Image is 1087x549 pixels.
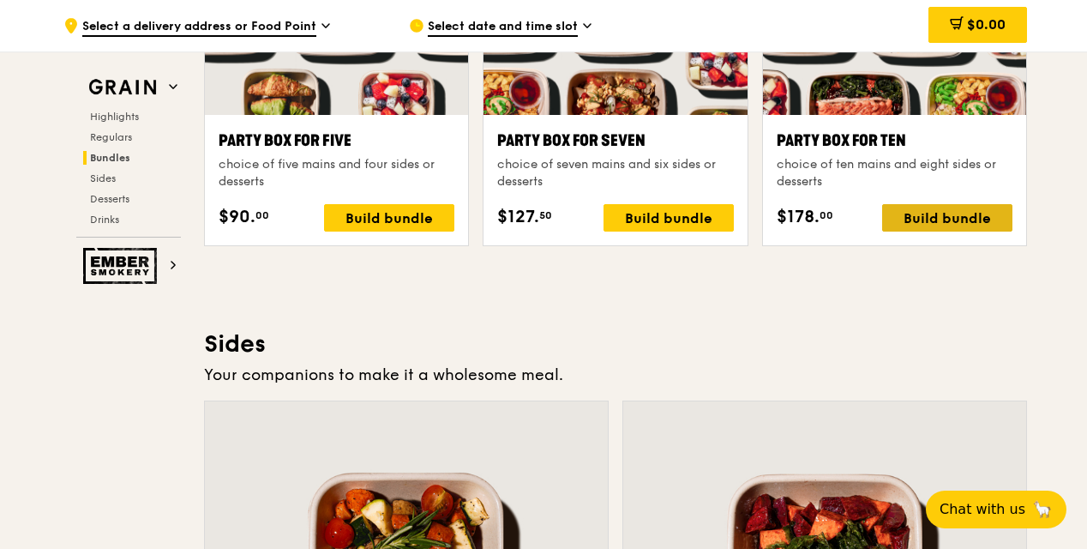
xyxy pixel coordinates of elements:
[204,363,1027,387] div: Your companions to make it a wholesome meal.
[90,131,132,143] span: Regulars
[777,156,1012,190] div: choice of ten mains and eight sides or desserts
[820,208,833,222] span: 00
[83,248,162,284] img: Ember Smokery web logo
[219,156,454,190] div: choice of five mains and four sides or desserts
[90,152,130,164] span: Bundles
[882,204,1012,232] div: Build bundle
[1032,499,1053,520] span: 🦙
[90,111,139,123] span: Highlights
[219,204,255,230] span: $90.
[90,193,129,205] span: Desserts
[83,72,162,103] img: Grain web logo
[428,18,578,37] span: Select date and time slot
[940,499,1025,520] span: Chat with us
[255,208,269,222] span: 00
[497,204,539,230] span: $127.
[497,129,733,153] div: Party Box for Seven
[90,214,119,226] span: Drinks
[777,129,1012,153] div: Party Box for Ten
[324,204,454,232] div: Build bundle
[219,129,454,153] div: Party Box for Five
[90,172,116,184] span: Sides
[604,204,734,232] div: Build bundle
[204,329,1027,359] h3: Sides
[926,491,1066,528] button: Chat with us🦙
[539,208,552,222] span: 50
[82,18,316,37] span: Select a delivery address or Food Point
[497,156,733,190] div: choice of seven mains and six sides or desserts
[777,204,820,230] span: $178.
[967,16,1006,33] span: $0.00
